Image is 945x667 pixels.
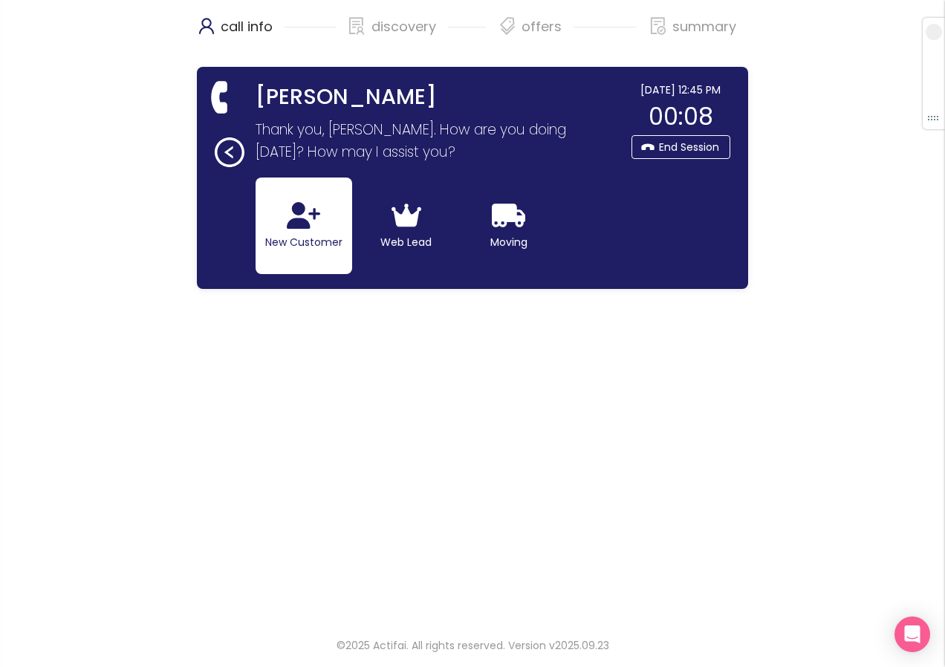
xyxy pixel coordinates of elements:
[256,82,437,113] strong: [PERSON_NAME]
[197,15,336,52] div: call info
[461,178,557,274] button: Moving
[256,119,611,163] p: Thank you, [PERSON_NAME]. How are you doing [DATE]? How may I assist you?
[631,82,730,98] div: [DATE] 12:45 PM
[894,616,930,652] div: Open Intercom Messenger
[631,98,730,135] div: 00:08
[198,17,215,35] span: user
[649,17,667,35] span: file-done
[631,135,730,159] button: End Session
[499,17,516,35] span: tags
[358,178,455,274] button: Web Lead
[206,82,237,113] span: phone
[348,17,366,35] span: solution
[256,178,352,274] button: New Customer
[371,15,436,39] p: discovery
[498,15,637,52] div: offers
[649,15,736,52] div: summary
[672,15,736,39] p: summary
[522,15,562,39] p: offers
[221,15,273,39] p: call info
[348,15,487,52] div: discovery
